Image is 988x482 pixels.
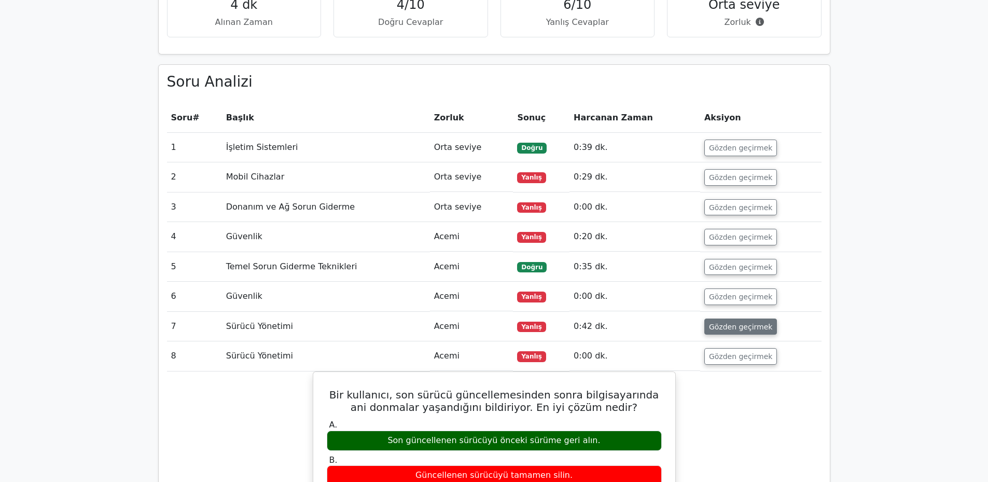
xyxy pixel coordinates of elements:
button: Gözden geçirmek [704,288,777,305]
font: Doğru Cevaplar [378,17,443,27]
font: Sonuç [517,113,546,122]
font: Harcanan Zaman [574,113,653,122]
button: Gözden geçirmek [704,229,777,245]
button: Gözden geçirmek [704,348,777,365]
font: Mobil Cihazlar [226,172,285,182]
font: 6 [171,291,176,301]
button: Gözden geçirmek [704,259,777,276]
font: Yanlış [521,174,542,181]
font: Gözden geçirmek [709,203,773,211]
font: Doğru [521,144,542,152]
font: Güvenlik [226,291,262,301]
font: 0:35 dk. [574,261,608,271]
font: Donanım ve Ağ Sorun Giderme [226,202,355,212]
font: A. [329,420,338,430]
font: 0:00 dk. [574,291,608,301]
font: 0:20 dk. [574,231,608,241]
font: 0:00 dk. [574,202,608,212]
font: Aksiyon [704,113,741,122]
font: 0:39 dk. [574,142,608,152]
font: 4 [171,231,176,241]
font: 2 [171,172,176,182]
font: Gözden geçirmek [709,322,773,330]
font: Temel Sorun Giderme Teknikleri [226,261,357,271]
font: # [192,113,199,122]
font: Alınan Zaman [215,17,273,27]
font: Gözden geçirmek [709,293,773,301]
font: Soru [171,113,193,122]
font: 5 [171,261,176,271]
font: Yanlış Cevaplar [546,17,609,27]
font: Yanlış [521,323,542,330]
font: Güncellenen sürücüyü tamamen silin. [415,470,573,480]
font: Gözden geçirmek [709,144,773,152]
font: Gözden geçirmek [709,352,773,361]
font: Acemi [434,231,460,241]
font: Son güncellenen sürücüyü önceki sürüme geri alın. [387,435,600,445]
font: 7 [171,321,176,331]
font: Acemi [434,291,460,301]
font: 0:42 dk. [574,321,608,331]
font: 0:00 dk. [574,351,608,361]
font: Yanlış [521,353,542,360]
font: Orta seviye [434,142,482,152]
font: B. [329,455,338,465]
font: Gözden geçirmek [709,263,773,271]
font: Zorluk [725,17,751,27]
font: 8 [171,351,176,361]
font: Sürücü Yönetimi [226,321,293,331]
font: Acemi [434,351,460,361]
font: Doğru [521,264,542,271]
font: 0:29 dk. [574,172,608,182]
font: Yanlış [521,204,542,211]
button: Gözden geçirmek [704,199,777,216]
font: Soru Analizi [167,73,253,90]
font: Gözden geçirmek [709,233,773,241]
button: Gözden geçirmek [704,140,777,156]
button: Gözden geçirmek [704,169,777,186]
font: Gözden geçirmek [709,173,773,182]
button: Gözden geçirmek [704,319,777,335]
font: Orta seviye [434,202,482,212]
font: 1 [171,142,176,152]
font: Yanlış [521,293,542,300]
font: Bir kullanıcı, son sürücü güncellemesinden sonra bilgisayarında ani donmalar yaşandığını bildiriy... [329,389,659,414]
font: Başlık [226,113,254,122]
font: Sürücü Yönetimi [226,351,293,361]
font: Orta seviye [434,172,482,182]
font: 3 [171,202,176,212]
font: Acemi [434,261,460,271]
font: Zorluk [434,113,464,122]
font: Acemi [434,321,460,331]
font: Güvenlik [226,231,262,241]
font: İşletim Sistemleri [226,142,298,152]
font: Yanlış [521,233,542,241]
